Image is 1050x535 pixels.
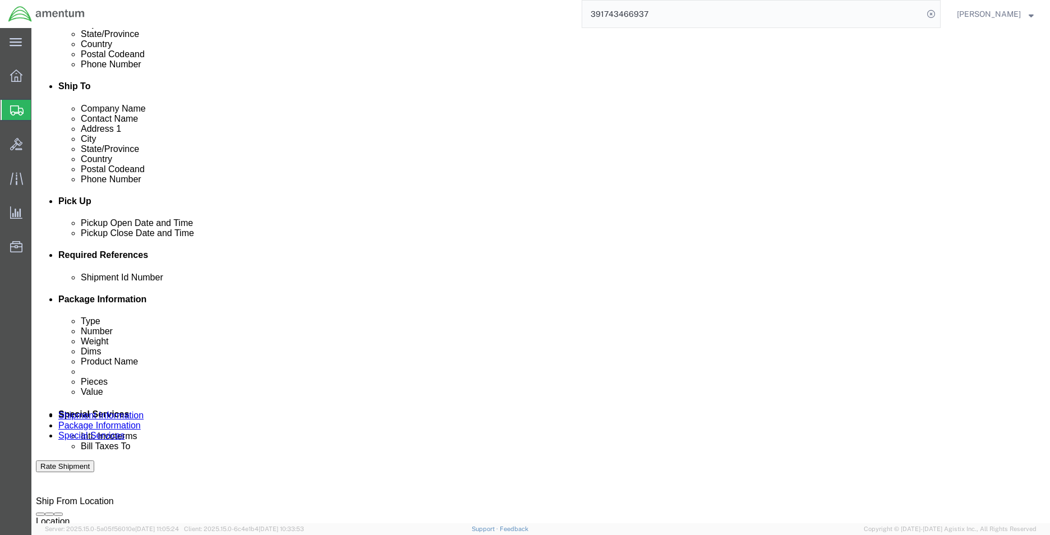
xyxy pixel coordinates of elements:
[500,525,528,532] a: Feedback
[135,525,179,532] span: [DATE] 11:05:24
[582,1,923,27] input: Search for shipment number, reference number
[31,28,1050,523] iframe: FS Legacy Container
[184,525,304,532] span: Client: 2025.15.0-6c4e1b4
[8,6,85,22] img: logo
[864,524,1037,534] span: Copyright © [DATE]-[DATE] Agistix Inc., All Rights Reserved
[956,7,1034,21] button: [PERSON_NAME]
[45,525,179,532] span: Server: 2025.15.0-5a05f56010e
[472,525,500,532] a: Support
[957,8,1021,20] span: Joshua Cuentas
[259,525,304,532] span: [DATE] 10:33:53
